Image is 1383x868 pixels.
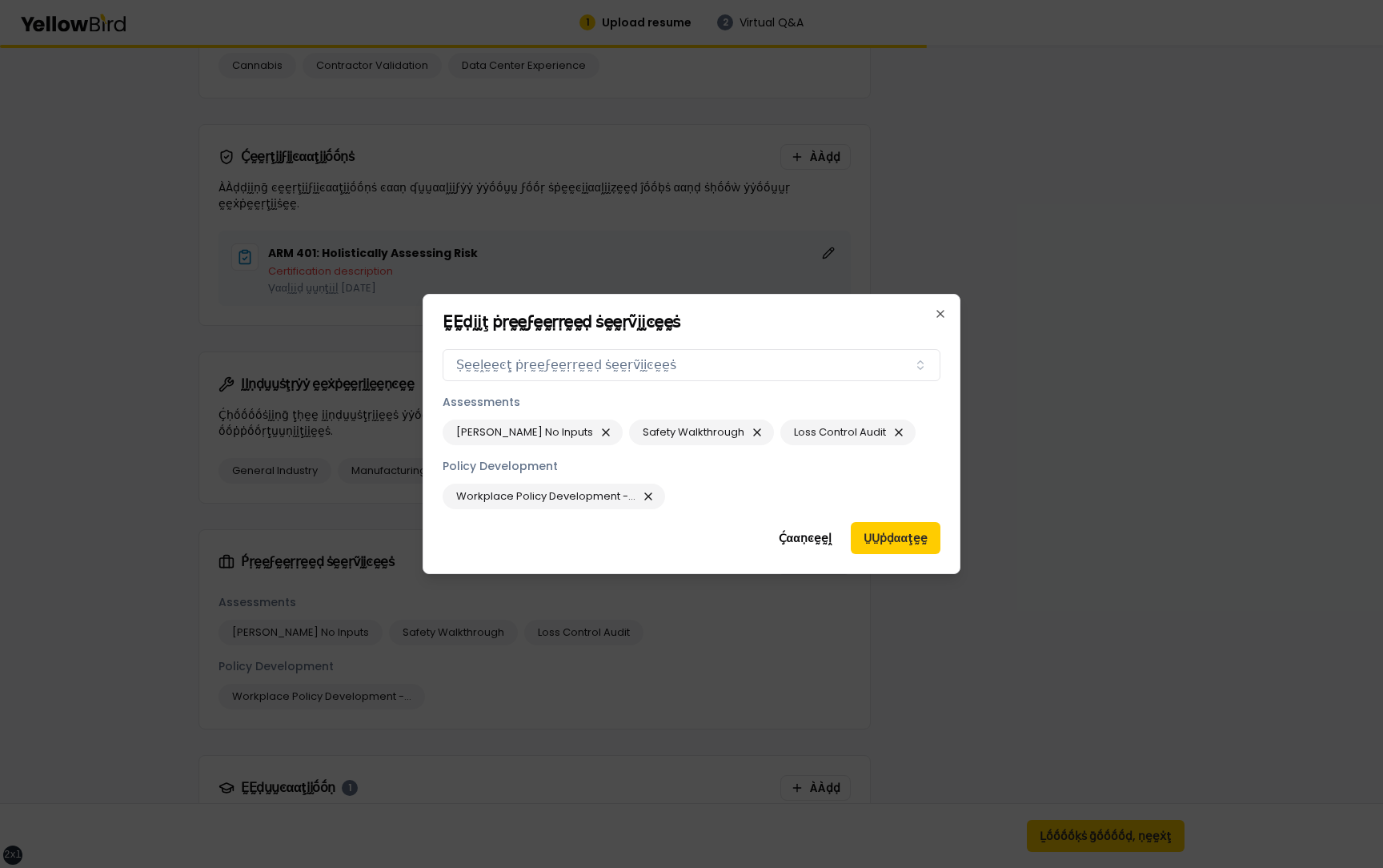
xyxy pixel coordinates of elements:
h2: ḚḚḍḭḭţ ṗṛḛḛϝḛḛṛṛḛḛḍ ṡḛḛṛṽḭḭͼḛḛṡ [443,314,940,330]
div: Safety Walkthrough [629,420,774,445]
div: Assessments [443,394,940,410]
div: Scott No Inputs [443,420,623,445]
span: Safety Walkthrough [643,424,744,440]
div: Policy Development [443,458,940,474]
span: [PERSON_NAME] No Inputs [456,424,593,440]
button: Ṣḛḛḽḛḛͼţ ṗṛḛḛϝḛḛṛṛḛḛḍ ṡḛḛṛṽḭḭͼḛḛṡ [443,349,940,381]
div: Workplace Policy Development - Redesign [443,484,665,509]
div: Loss Control Audit [780,420,916,445]
span: Workplace Policy Development - Redesign [456,488,635,504]
button: ṲṲṗḍααţḛḛ [851,522,940,554]
button: Ḉααṇͼḛḛḽ [766,522,844,554]
span: Loss Control Audit [794,424,886,440]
